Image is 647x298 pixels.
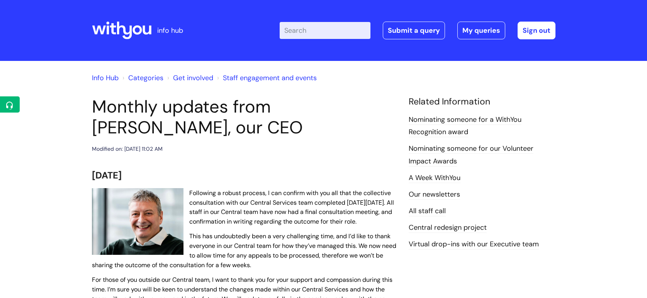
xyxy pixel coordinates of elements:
[92,188,183,255] img: WithYou Chief Executive Simon Phillips pictured looking at the camera and smiling
[223,73,317,82] a: Staff engagement and events
[409,190,460,200] a: Our newsletters
[92,73,119,82] a: Info Hub
[92,144,163,154] div: Modified on: [DATE] 11:02 AM
[173,73,213,82] a: Get involved
[409,115,521,137] a: Nominating someone for a WithYou Recognition award
[189,189,394,226] span: Following a robust process, I can confirm with you all that the collective consultation with our ...
[280,22,370,39] input: Search
[409,144,533,166] a: Nominating someone for our Volunteer Impact Awards
[92,232,396,269] span: This has undoubtedly been a very challenging time, and I’d like to thank everyone in our Central ...
[92,96,397,138] h1: Monthly updates from [PERSON_NAME], our CEO
[165,72,213,84] li: Get involved
[409,96,555,107] h4: Related Information
[280,22,555,39] div: | -
[92,169,122,181] span: [DATE]
[121,72,163,84] li: Solution home
[409,223,487,233] a: Central redesign project
[518,22,555,39] a: Sign out
[409,206,446,216] a: All staff call
[383,22,445,39] a: Submit a query
[157,24,183,37] p: info hub
[457,22,505,39] a: My queries
[409,173,460,183] a: A Week WithYou
[128,73,163,82] a: Categories
[215,72,317,84] li: Staff engagement and events
[409,239,539,249] a: Virtual drop-ins with our Executive team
